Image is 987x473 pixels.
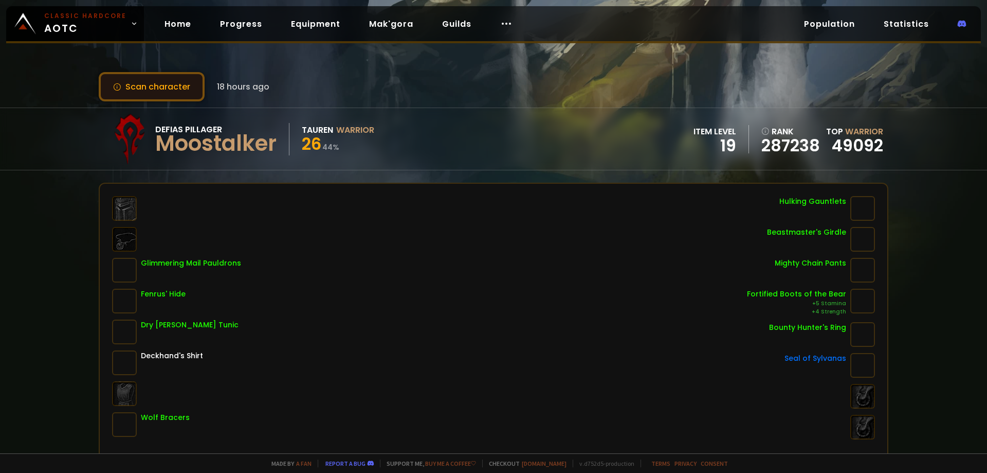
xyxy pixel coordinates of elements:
[212,13,270,34] a: Progress
[769,322,846,333] div: Bounty Hunter's Ring
[775,258,846,269] div: Mighty Chain Pants
[336,124,374,136] div: Warrior
[573,460,634,467] span: v. d752d5 - production
[761,125,820,138] div: rank
[265,460,312,467] span: Made by
[141,258,241,269] div: Glimmering Mail Pauldrons
[850,353,875,378] img: item-6414
[747,300,846,308] div: +5 Stamina
[784,353,846,364] div: Seal of Sylvanas
[796,13,863,34] a: Population
[325,460,365,467] a: Report a bug
[361,13,422,34] a: Mak'gora
[850,196,875,221] img: item-14747
[779,196,846,207] div: Hulking Gauntlets
[767,227,846,238] div: Beastmaster's Girdle
[761,138,820,153] a: 287238
[747,289,846,300] div: Fortified Boots of the Bear
[380,460,476,467] span: Support me,
[747,308,846,316] div: +4 Strength
[850,258,875,283] img: item-4800
[522,460,566,467] a: [DOMAIN_NAME]
[112,289,137,313] img: item-6340
[99,72,205,101] button: Scan character
[217,80,269,93] span: 18 hours ago
[112,320,137,344] img: item-5317
[112,351,137,375] img: item-5107
[434,13,480,34] a: Guilds
[425,460,476,467] a: Buy me a coffee
[693,125,736,138] div: item level
[44,11,126,21] small: Classic Hardcore
[141,289,186,300] div: Fenrus' Hide
[44,11,126,36] span: AOTC
[832,134,883,157] a: 49092
[826,125,883,138] div: Top
[155,136,277,151] div: Moostalker
[283,13,349,34] a: Equipment
[112,258,137,283] img: item-6388
[296,460,312,467] a: a fan
[302,132,321,155] span: 26
[112,412,137,437] img: item-4794
[141,351,203,361] div: Deckhand's Shirt
[845,126,883,137] span: Warrior
[850,227,875,252] img: item-5355
[322,142,339,152] small: 44 %
[693,138,736,153] div: 19
[875,13,937,34] a: Statistics
[156,13,199,34] a: Home
[850,322,875,347] img: item-5351
[651,460,670,467] a: Terms
[6,6,144,41] a: Classic HardcoreAOTC
[482,460,566,467] span: Checkout
[850,289,875,313] img: item-9810
[701,460,728,467] a: Consent
[155,123,277,136] div: Defias Pillager
[141,412,190,423] div: Wolf Bracers
[141,320,239,330] div: Dry [PERSON_NAME] Tunic
[674,460,697,467] a: Privacy
[302,124,333,136] div: Tauren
